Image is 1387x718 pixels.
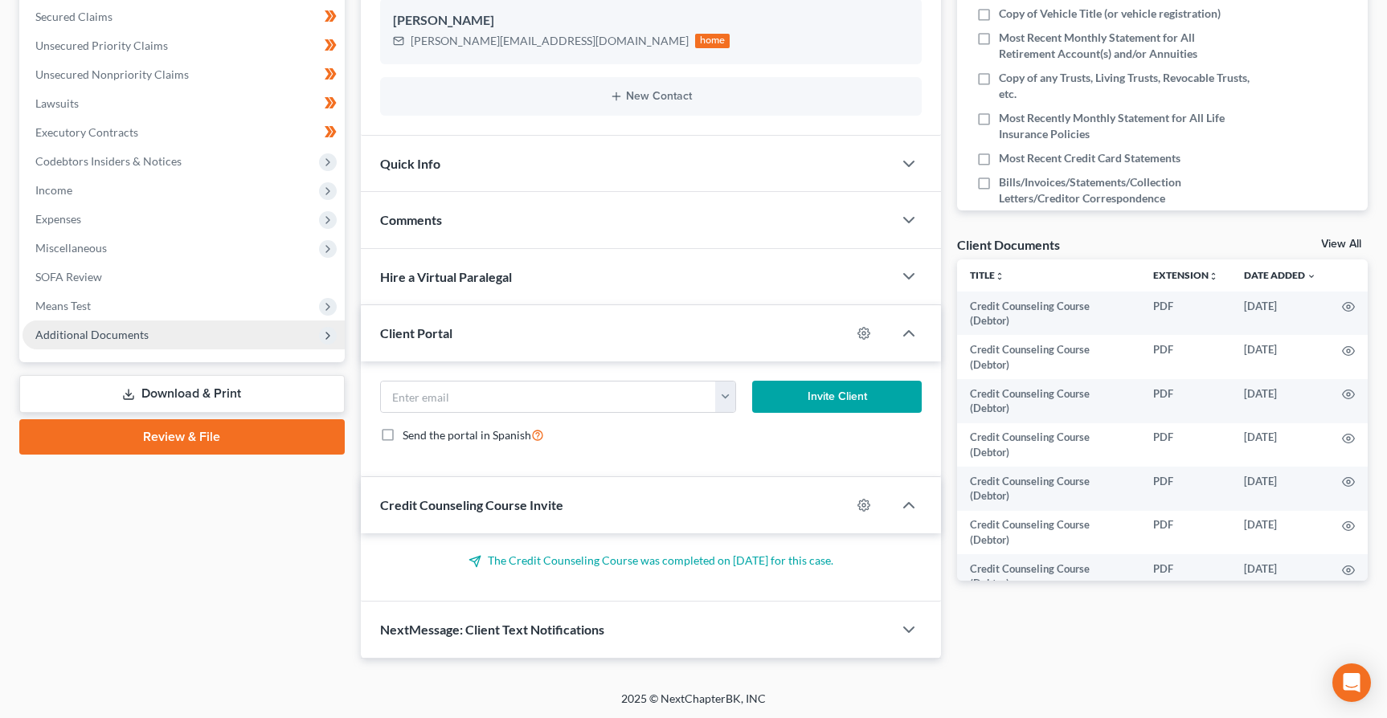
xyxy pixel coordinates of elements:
[1231,292,1329,336] td: [DATE]
[752,381,923,413] button: Invite Client
[999,174,1251,206] span: Bills/Invoices/Statements/Collection Letters/Creditor Correspondence
[957,511,1140,555] td: Credit Counseling Course (Debtor)
[957,335,1140,379] td: Credit Counseling Course (Debtor)
[411,33,689,49] div: [PERSON_NAME][EMAIL_ADDRESS][DOMAIN_NAME]
[1231,467,1329,511] td: [DATE]
[957,236,1060,253] div: Client Documents
[957,423,1140,467] td: Credit Counseling Course (Debtor)
[1140,292,1231,336] td: PDF
[380,212,442,227] span: Comments
[381,381,717,412] input: Enter email
[1140,335,1231,379] td: PDF
[380,325,452,341] span: Client Portal
[970,269,1004,281] a: Titleunfold_more
[999,150,1180,166] span: Most Recent Credit Card Statements
[19,375,345,413] a: Download & Print
[995,271,1004,281] i: unfold_more
[35,39,168,52] span: Unsecured Priority Claims
[35,154,182,168] span: Codebtors Insiders & Notices
[1140,467,1231,511] td: PDF
[1231,335,1329,379] td: [DATE]
[1244,269,1316,281] a: Date Added expand_more
[35,96,79,110] span: Lawsuits
[957,292,1140,336] td: Credit Counseling Course (Debtor)
[1140,554,1231,598] td: PDF
[1140,379,1231,423] td: PDF
[1332,663,1371,702] div: Open Intercom Messenger
[23,2,345,31] a: Secured Claims
[1209,271,1218,281] i: unfold_more
[19,419,345,455] a: Review & File
[1140,511,1231,555] td: PDF
[695,34,730,48] div: home
[35,299,91,312] span: Means Test
[957,554,1140,598] td: Credit Counseling Course (Debtor)
[999,70,1251,102] span: Copy of any Trusts, Living Trusts, Revocable Trusts, etc.
[1140,423,1231,467] td: PDF
[957,467,1140,511] td: Credit Counseling Course (Debtor)
[380,156,440,171] span: Quick Info
[380,269,512,284] span: Hire a Virtual Paralegal
[35,183,72,197] span: Income
[23,118,345,147] a: Executory Contracts
[1231,554,1329,598] td: [DATE]
[35,125,138,139] span: Executory Contracts
[23,89,345,118] a: Lawsuits
[957,379,1140,423] td: Credit Counseling Course (Debtor)
[1153,269,1218,281] a: Extensionunfold_more
[1321,239,1361,250] a: View All
[999,110,1251,142] span: Most Recently Monthly Statement for All Life Insurance Policies
[403,428,531,442] span: Send the portal in Spanish
[380,497,563,512] span: Credit Counseling Course Invite
[999,6,1221,22] span: Copy of Vehicle Title (or vehicle registration)
[23,31,345,60] a: Unsecured Priority Claims
[380,622,604,637] span: NextMessage: Client Text Notifications
[380,553,923,569] p: The Credit Counseling Course was completed on [DATE] for this case.
[393,90,910,103] button: New Contact
[1231,511,1329,555] td: [DATE]
[35,10,113,23] span: Secured Claims
[35,67,189,81] span: Unsecured Nonpriority Claims
[35,241,107,255] span: Miscellaneous
[35,212,81,226] span: Expenses
[35,270,102,284] span: SOFA Review
[23,263,345,292] a: SOFA Review
[35,328,149,341] span: Additional Documents
[393,11,910,31] div: [PERSON_NAME]
[23,60,345,89] a: Unsecured Nonpriority Claims
[999,30,1251,62] span: Most Recent Monthly Statement for All Retirement Account(s) and/or Annuities
[1307,271,1316,281] i: expand_more
[1231,423,1329,467] td: [DATE]
[1231,379,1329,423] td: [DATE]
